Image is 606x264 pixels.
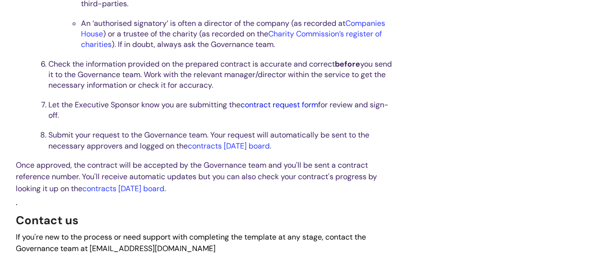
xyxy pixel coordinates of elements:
[16,160,377,194] span: Once approved, the contract will be accepted by the Governance team and you'll be sent a contract...
[82,184,164,194] a: contracts [DATE] board
[16,213,79,228] span: Contact us
[81,29,382,49] a: Charity Commission’s register of charities
[48,130,369,150] span: Submit your request to the Governance team. Your request will automatically be sent to the necess...
[16,232,366,254] span: If you're new to the process or need support with completing the template at any stage, contact t...
[240,100,318,110] a: contract request form
[335,59,360,69] strong: before
[48,59,392,90] span: Check the information provided on the prepared contract is accurate and correct you send it to th...
[16,195,394,210] p: .
[81,18,385,39] a: Companies House
[188,141,270,151] a: contracts [DATE] board
[48,100,389,120] span: Let the Executive Sponsor know you are submitting the for review and sign-off.
[81,18,385,49] span: An ‘authorised signatory’ is often a director of the company (as recorded at ) or a trustee of th...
